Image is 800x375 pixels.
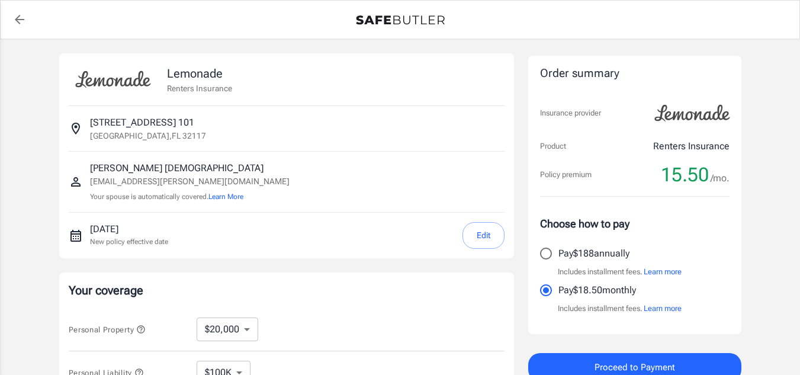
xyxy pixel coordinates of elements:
p: Includes installment fees. [558,266,682,278]
p: [EMAIL_ADDRESS][PERSON_NAME][DOMAIN_NAME] [90,175,290,188]
span: 15.50 [661,163,709,187]
img: Lemonade [648,97,737,130]
p: Renters Insurance [653,139,730,153]
button: Learn more [644,266,682,278]
span: Proceed to Payment [595,360,675,375]
img: Back to quotes [356,15,445,25]
p: [DATE] [90,222,168,236]
p: Includes installment fees. [558,303,682,315]
p: [STREET_ADDRESS] 101 [90,116,194,130]
svg: New policy start date [69,229,83,243]
p: Choose how to pay [540,216,730,232]
svg: Insured address [69,121,83,136]
div: Order summary [540,65,730,82]
button: Edit [462,222,505,249]
p: Lemonade [167,65,232,82]
p: [GEOGRAPHIC_DATA] , FL 32117 [90,130,206,142]
p: Pay $188 annually [558,246,629,261]
svg: Insured person [69,175,83,189]
p: Renters Insurance [167,82,232,94]
p: Policy premium [540,169,592,181]
p: Your coverage [69,282,505,299]
p: New policy effective date [90,236,168,247]
p: Insurance provider [540,107,601,119]
button: Learn More [208,191,243,202]
span: /mo. [711,170,730,187]
p: Your spouse is automatically covered. [90,191,290,203]
button: Learn more [644,303,682,315]
p: Pay $18.50 monthly [558,283,636,297]
p: [PERSON_NAME] [DEMOGRAPHIC_DATA] [90,161,290,175]
a: back to quotes [8,8,31,31]
span: Personal Property [69,325,146,334]
img: Lemonade [69,63,158,96]
p: Product [540,140,566,152]
button: Personal Property [69,322,146,336]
